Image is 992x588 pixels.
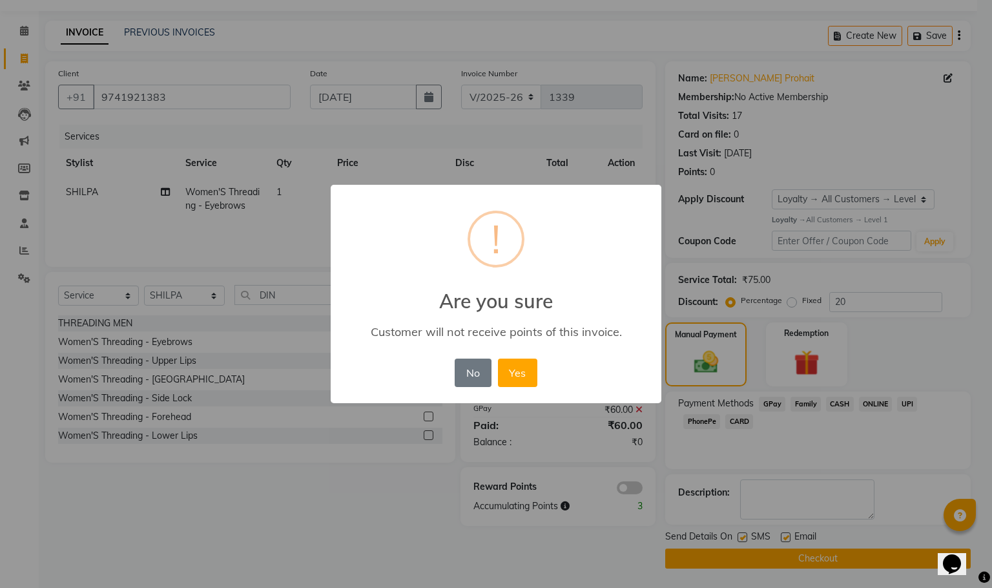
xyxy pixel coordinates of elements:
[331,274,661,313] h2: Are you sure
[349,324,643,339] div: Customer will not receive points of this invoice.
[498,359,537,387] button: Yes
[491,213,501,265] div: !
[455,359,491,387] button: No
[938,536,979,575] iframe: chat widget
